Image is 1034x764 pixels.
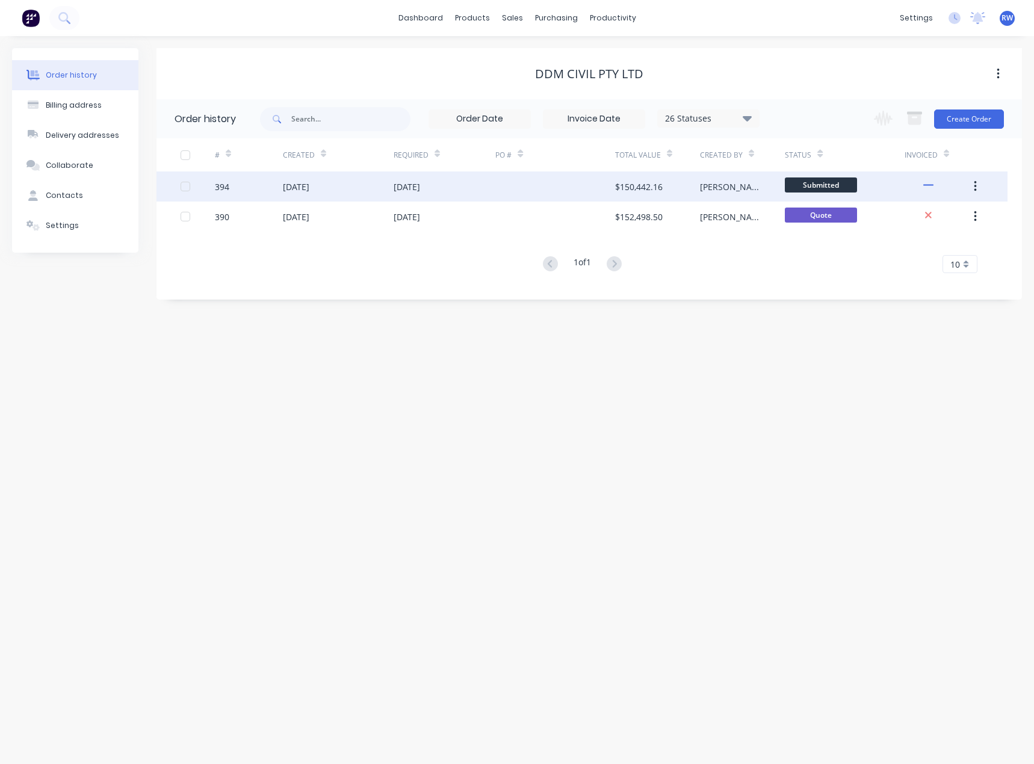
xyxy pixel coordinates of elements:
[394,150,429,161] div: Required
[1001,13,1013,23] span: RW
[12,120,138,150] button: Delivery addresses
[283,150,315,161] div: Created
[46,70,97,81] div: Order history
[215,211,229,223] div: 390
[449,9,496,27] div: products
[934,109,1004,129] button: Create Order
[394,138,496,171] div: Required
[12,180,138,211] button: Contacts
[785,138,904,171] div: Status
[46,190,83,201] div: Contacts
[215,138,283,171] div: #
[215,180,229,193] div: 394
[283,138,394,171] div: Created
[700,150,743,161] div: Created By
[905,150,938,161] div: Invoiced
[950,258,960,271] span: 10
[429,110,530,128] input: Order Date
[22,9,40,27] img: Factory
[291,107,410,131] input: Search...
[283,180,309,193] div: [DATE]
[495,138,615,171] div: PO #
[46,160,93,171] div: Collaborate
[12,211,138,241] button: Settings
[12,90,138,120] button: Billing address
[283,211,309,223] div: [DATE]
[785,150,811,161] div: Status
[496,9,529,27] div: sales
[700,138,785,171] div: Created By
[615,211,663,223] div: $152,498.50
[175,112,236,126] div: Order history
[535,67,643,81] div: DDM Civil Pty Ltd
[46,100,102,111] div: Billing address
[785,208,857,223] span: Quote
[894,9,939,27] div: settings
[700,180,761,193] div: [PERSON_NAME]
[46,220,79,231] div: Settings
[529,9,584,27] div: purchasing
[394,211,420,223] div: [DATE]
[12,150,138,180] button: Collaborate
[495,150,512,161] div: PO #
[574,256,591,273] div: 1 of 1
[46,130,119,141] div: Delivery addresses
[543,110,645,128] input: Invoice Date
[658,112,759,125] div: 26 Statuses
[215,150,220,161] div: #
[905,138,973,171] div: Invoiced
[615,180,663,193] div: $150,442.16
[615,138,700,171] div: Total Value
[700,211,761,223] div: [PERSON_NAME]
[12,60,138,90] button: Order history
[392,9,449,27] a: dashboard
[584,9,642,27] div: productivity
[615,150,661,161] div: Total Value
[785,177,857,193] span: Submitted
[394,180,420,193] div: [DATE]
